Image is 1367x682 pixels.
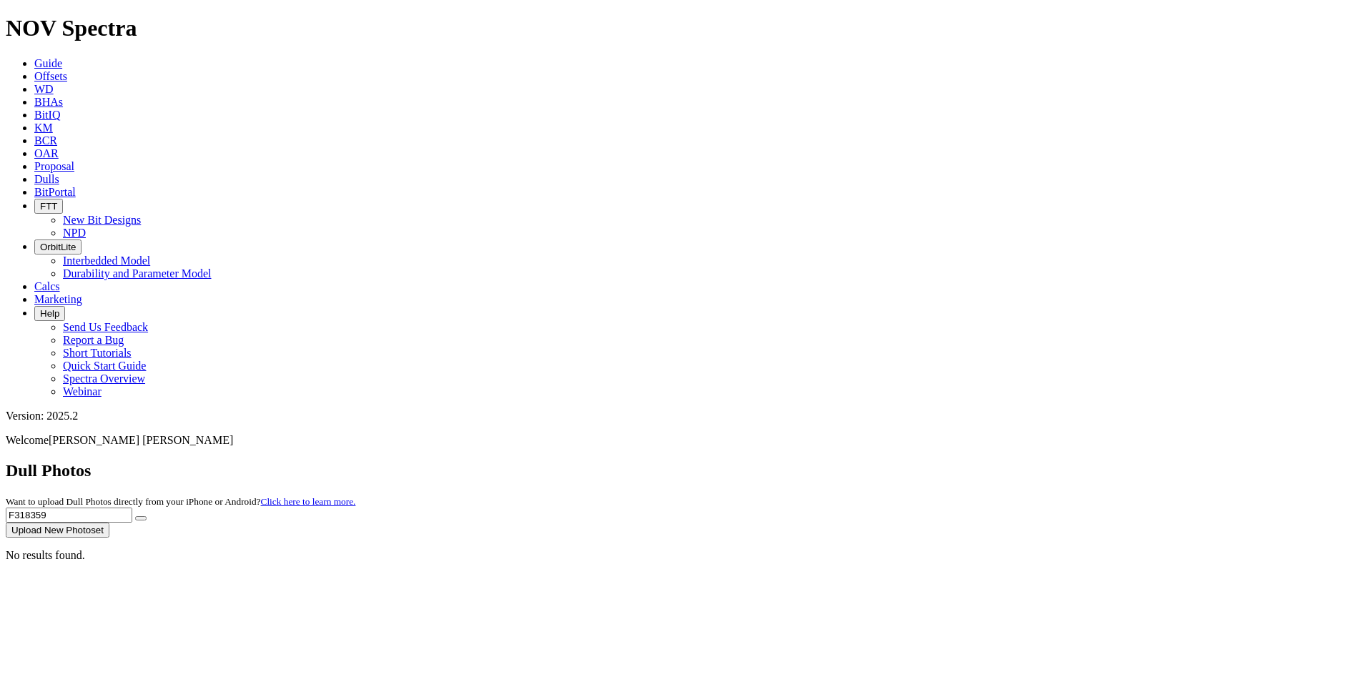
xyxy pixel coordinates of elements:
[34,70,67,82] a: Offsets
[40,201,57,212] span: FTT
[6,508,132,523] input: Search Serial Number
[63,372,145,385] a: Spectra Overview
[63,267,212,280] a: Durability and Parameter Model
[63,321,148,333] a: Send Us Feedback
[34,109,60,121] a: BitIQ
[63,360,146,372] a: Quick Start Guide
[6,496,355,507] small: Want to upload Dull Photos directly from your iPhone or Android?
[49,434,233,446] span: [PERSON_NAME] [PERSON_NAME]
[6,434,1361,447] p: Welcome
[63,214,141,226] a: New Bit Designs
[261,496,356,507] a: Click here to learn more.
[34,57,62,69] a: Guide
[34,83,54,95] a: WD
[63,385,102,397] a: Webinar
[34,306,65,321] button: Help
[34,96,63,108] a: BHAs
[34,293,82,305] a: Marketing
[6,461,1361,480] h2: Dull Photos
[34,239,82,254] button: OrbitLite
[34,160,74,172] a: Proposal
[6,549,1361,562] p: No results found.
[34,147,59,159] a: OAR
[63,334,124,346] a: Report a Bug
[63,227,86,239] a: NPD
[34,173,59,185] a: Dulls
[40,308,59,319] span: Help
[63,347,132,359] a: Short Tutorials
[34,199,63,214] button: FTT
[34,122,53,134] a: KM
[40,242,76,252] span: OrbitLite
[34,186,76,198] a: BitPortal
[34,134,57,147] a: BCR
[34,280,60,292] a: Calcs
[6,15,1361,41] h1: NOV Spectra
[6,523,109,538] button: Upload New Photoset
[63,254,150,267] a: Interbedded Model
[6,410,1361,422] div: Version: 2025.2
